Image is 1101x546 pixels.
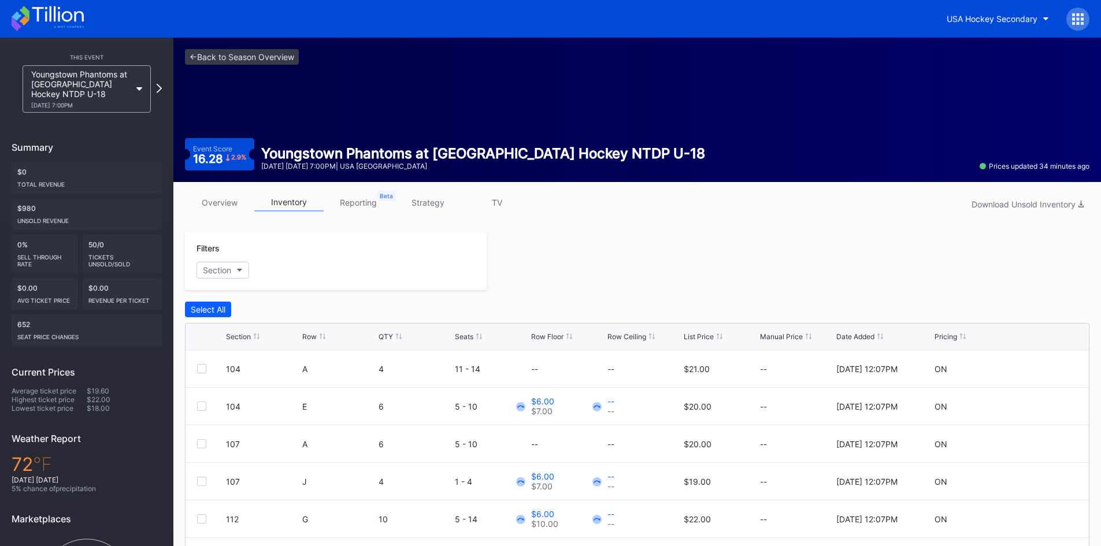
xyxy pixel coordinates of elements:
[980,162,1089,170] div: Prices updated 34 minutes ago
[935,439,947,449] div: ON
[393,194,462,211] a: strategy
[226,514,299,524] div: 112
[197,262,249,278] button: Section
[531,481,554,491] div: $7.00
[302,439,376,449] div: A
[197,243,475,253] div: Filters
[379,477,452,486] div: 4
[226,477,299,486] div: 107
[17,176,156,188] div: Total Revenue
[302,332,317,341] div: Row
[531,519,558,529] div: $10.00
[226,364,299,374] div: 104
[302,477,376,486] div: J
[531,364,538,374] div: --
[684,514,711,524] div: $22.00
[12,314,162,346] div: 652
[531,406,554,416] div: $7.00
[455,439,528,449] div: 5 - 10
[531,439,538,449] div: --
[33,453,52,476] span: ℉
[185,49,299,65] a: <-Back to Season Overview
[261,145,705,162] div: Youngstown Phantoms at [GEOGRAPHIC_DATA] Hockey NTDP U-18
[760,477,833,486] div: --
[836,332,874,341] div: Date Added
[836,402,898,411] div: [DATE] 12:07PM
[935,364,947,374] div: ON
[760,514,833,524] div: --
[12,198,162,230] div: $980
[17,292,72,304] div: Avg ticket price
[12,433,162,444] div: Weather Report
[972,199,1084,209] div: Download Unsold Inventory
[379,514,452,524] div: 10
[935,402,947,411] div: ON
[12,54,162,61] div: This Event
[607,332,646,341] div: Row Ceiling
[83,235,162,273] div: 50/0
[88,249,157,268] div: Tickets Unsold/Sold
[12,395,87,404] div: Highest ticket price
[760,439,833,449] div: --
[684,477,711,486] div: $19.00
[607,509,614,519] div: --
[185,302,231,317] button: Select All
[379,332,393,341] div: QTY
[226,402,299,411] div: 104
[302,514,376,524] div: G
[836,514,898,524] div: [DATE] 12:07PM
[87,387,162,395] div: $19.60
[203,265,231,275] div: Section
[455,514,528,524] div: 5 - 14
[193,153,246,165] div: 16.28
[379,402,452,411] div: 6
[12,142,162,153] div: Summary
[12,404,87,413] div: Lowest ticket price
[31,102,131,109] div: [DATE] 7:00PM
[17,213,156,224] div: Unsold Revenue
[226,332,251,341] div: Section
[935,332,957,341] div: Pricing
[966,196,1089,212] button: Download Unsold Inventory
[12,235,78,273] div: 0%
[87,404,162,413] div: $18.00
[607,439,614,449] div: --
[938,8,1058,29] button: USA Hockey Secondary
[12,453,162,476] div: 72
[455,364,528,374] div: 11 - 14
[531,509,558,519] div: $6.00
[607,519,614,529] div: --
[684,439,711,449] div: $20.00
[455,332,473,341] div: Seats
[684,402,711,411] div: $20.00
[607,481,614,491] div: --
[531,332,564,341] div: Row Floor
[191,304,225,314] div: Select All
[760,332,803,341] div: Manual Price
[226,439,299,449] div: 107
[17,329,156,340] div: seat price changes
[254,194,324,211] a: inventory
[324,194,393,211] a: reporting
[302,364,376,374] div: A
[684,332,714,341] div: List Price
[83,278,162,310] div: $0.00
[88,292,157,304] div: Revenue per ticket
[12,484,162,493] div: 5 % chance of precipitation
[12,387,87,395] div: Average ticket price
[31,69,131,109] div: Youngstown Phantoms at [GEOGRAPHIC_DATA] Hockey NTDP U-18
[531,471,554,481] div: $6.00
[379,439,452,449] div: 6
[935,477,947,486] div: ON
[760,364,833,374] div: --
[87,395,162,404] div: $22.00
[836,439,898,449] div: [DATE] 12:07PM
[607,406,614,416] div: --
[935,514,947,524] div: ON
[185,194,254,211] a: overview
[455,402,528,411] div: 5 - 10
[12,476,162,484] div: [DATE] [DATE]
[12,162,162,194] div: $0
[455,477,528,486] div: 1 - 4
[947,14,1037,24] div: USA Hockey Secondary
